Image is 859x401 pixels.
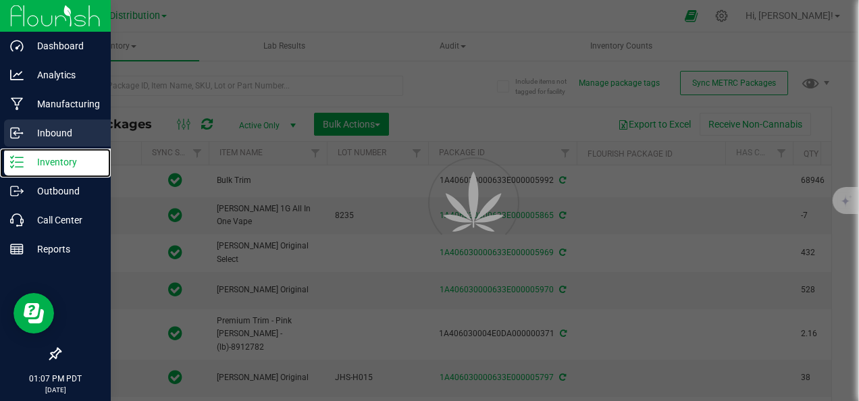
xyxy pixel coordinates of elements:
inline-svg: Outbound [10,184,24,198]
p: Inbound [24,125,105,141]
inline-svg: Reports [10,242,24,256]
inline-svg: Inventory [10,155,24,169]
p: Analytics [24,67,105,83]
inline-svg: Analytics [10,68,24,82]
inline-svg: Manufacturing [10,97,24,111]
p: [DATE] [6,385,105,395]
p: Inventory [24,154,105,170]
p: Dashboard [24,38,105,54]
inline-svg: Inbound [10,126,24,140]
iframe: Resource center [14,293,54,333]
p: Reports [24,241,105,257]
p: 01:07 PM PDT [6,373,105,385]
p: Manufacturing [24,96,105,112]
p: Outbound [24,183,105,199]
inline-svg: Dashboard [10,39,24,53]
p: Call Center [24,212,105,228]
inline-svg: Call Center [10,213,24,227]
